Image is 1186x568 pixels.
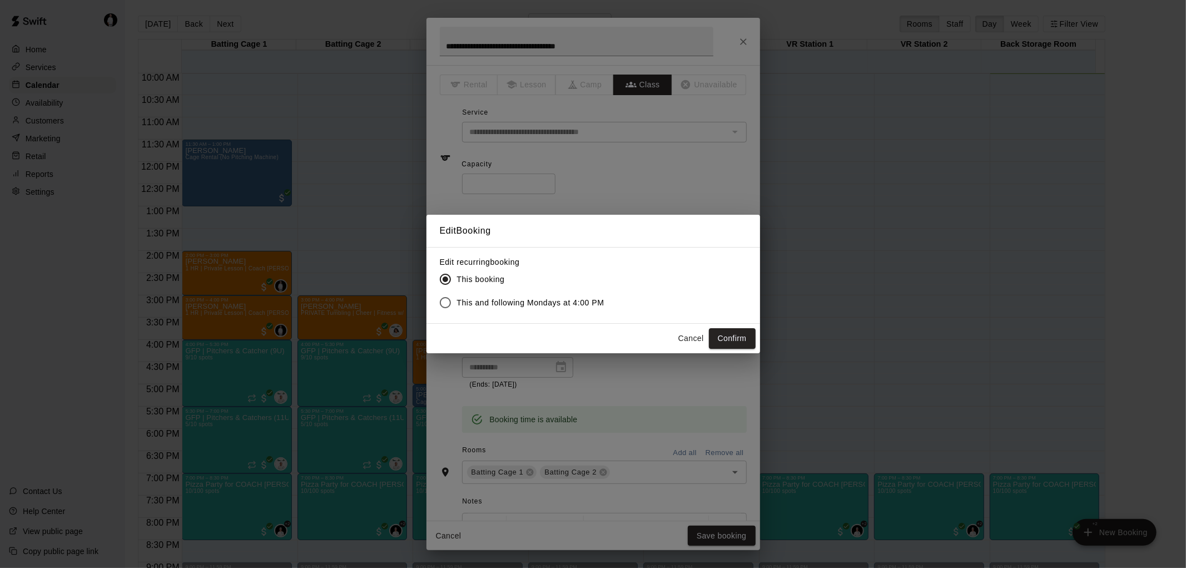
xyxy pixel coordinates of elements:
button: Cancel [673,328,709,349]
span: This and following Mondays at 4:00 PM [457,297,604,309]
button: Confirm [709,328,756,349]
h2: Edit Booking [426,215,760,247]
label: Edit recurring booking [440,256,613,268]
span: This booking [457,274,505,285]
